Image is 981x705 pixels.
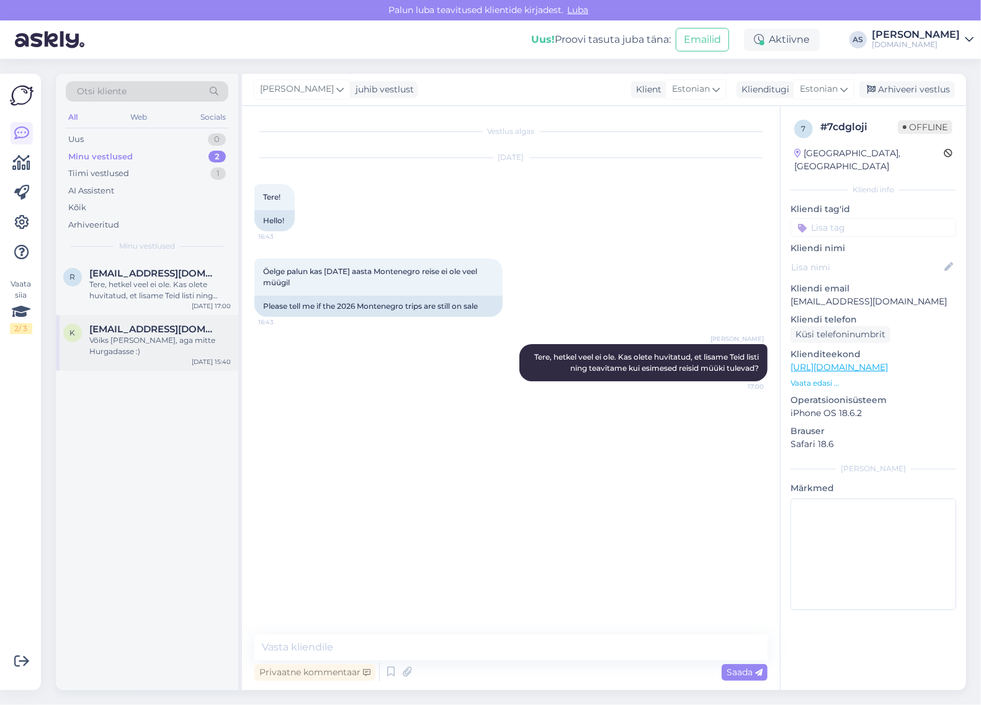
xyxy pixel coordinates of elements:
span: Tere, hetkel veel ei ole. Kas olete huvitatud, et lisame Teid listi ning teavitame kui esimesed r... [534,352,761,373]
span: r [70,272,76,282]
input: Lisa nimi [791,260,942,274]
div: 0 [208,133,226,146]
span: rihtirask@gmail.com [89,268,218,279]
p: Kliendi nimi [791,242,956,255]
p: Klienditeekond [791,348,956,361]
a: [URL][DOMAIN_NAME] [791,361,888,373]
div: # 7cdgloji [820,120,898,135]
b: Uus! [531,33,555,45]
span: 7 [802,124,806,133]
div: Arhiveeri vestlus [859,81,955,98]
div: [DATE] 17:00 [192,301,231,311]
div: Tiimi vestlused [68,167,129,180]
div: Küsi telefoninumbrit [791,326,890,343]
div: Privaatne kommentaar [254,664,375,681]
span: 16:43 [258,232,305,241]
span: Minu vestlused [119,241,175,252]
input: Lisa tag [791,218,956,237]
div: Klient [631,83,661,96]
span: Tere! [263,192,280,202]
div: Arhiveeritud [68,219,119,231]
div: 1 [210,167,226,180]
span: Estonian [672,82,710,96]
div: Kõik [68,202,86,214]
div: [DATE] 15:40 [192,357,231,366]
p: Kliendi tag'id [791,203,956,216]
div: [GEOGRAPHIC_DATA], [GEOGRAPHIC_DATA] [794,147,944,173]
a: [PERSON_NAME][DOMAIN_NAME] [872,30,974,50]
div: juhib vestlust [351,83,414,96]
span: Luba [564,4,593,16]
span: 16:43 [258,317,305,327]
div: Hello! [254,210,295,231]
span: [PERSON_NAME] [710,334,764,344]
div: Klienditugi [737,83,789,96]
div: Aktiivne [744,29,820,51]
div: AS [849,31,867,48]
div: Kliendi info [791,184,956,195]
span: Offline [898,120,952,134]
div: Minu vestlused [68,151,133,163]
button: Emailid [676,28,729,51]
div: Võiks [PERSON_NAME], aga mitte Hurgadasse :) [89,335,231,357]
div: Please tell me if the 2026 Montenegro trips are still on sale [254,296,503,317]
div: Tere, hetkel veel ei ole. Kas olete huvitatud, et lisame Teid listi ning teavitame kui esimesed r... [89,279,231,301]
span: Estonian [800,82,838,96]
div: Proovi tasuta juba täna: [531,32,671,47]
div: [DOMAIN_NAME] [872,40,960,50]
p: Märkmed [791,482,956,495]
p: Brauser [791,425,956,438]
span: Otsi kliente [77,85,127,98]
p: [EMAIL_ADDRESS][DOMAIN_NAME] [791,295,956,308]
div: All [66,109,80,125]
span: [PERSON_NAME] [260,82,334,96]
p: Kliendi telefon [791,313,956,326]
span: Saada [727,667,763,678]
span: 17:00 [717,382,764,391]
img: Askly Logo [10,84,34,107]
p: Vaata edasi ... [791,378,956,389]
div: 2 [208,151,226,163]
div: Uus [68,133,84,146]
span: kaido.kaljuste@gmail.com [89,324,218,335]
p: Operatsioonisüsteem [791,394,956,407]
span: Öelge palun kas [DATE] aasta Montenegro reise ei ole veel müügil [263,267,479,287]
p: Safari 18.6 [791,438,956,451]
p: Kliendi email [791,282,956,295]
div: 2 / 3 [10,323,32,334]
div: AI Assistent [68,185,114,197]
p: iPhone OS 18.6.2 [791,407,956,420]
div: Vaata siia [10,278,32,334]
div: Vestlus algas [254,126,768,137]
div: [DATE] [254,152,768,163]
div: [PERSON_NAME] [791,463,956,474]
div: [PERSON_NAME] [872,30,960,40]
span: k [70,328,76,337]
div: Web [128,109,150,125]
div: Socials [198,109,228,125]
